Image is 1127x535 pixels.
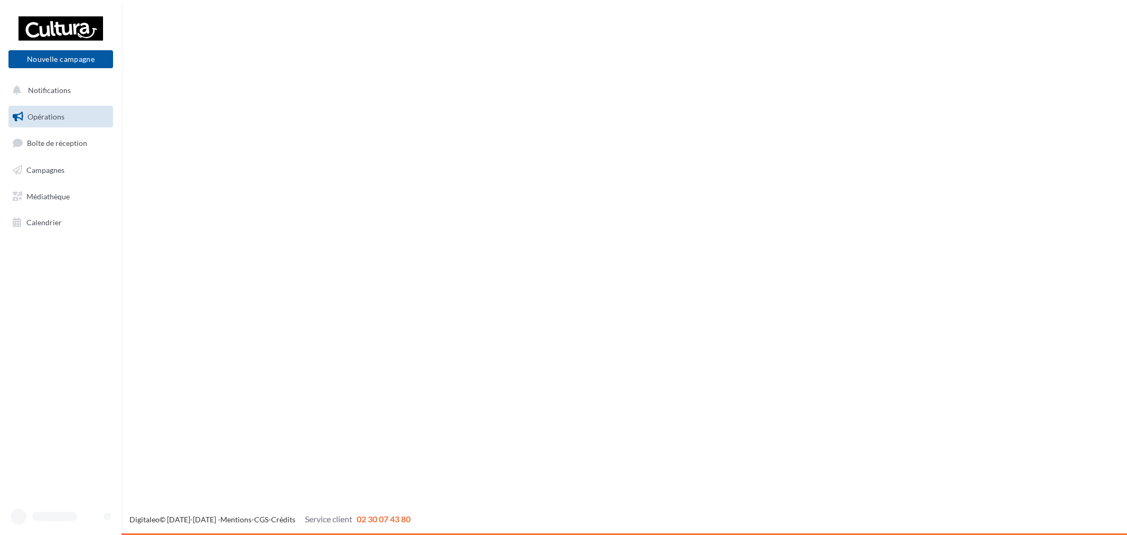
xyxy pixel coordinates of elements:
[6,186,115,208] a: Médiathèque
[357,514,411,524] span: 02 30 07 43 80
[129,515,160,524] a: Digitaleo
[254,515,268,524] a: CGS
[26,191,70,200] span: Médiathèque
[27,139,87,147] span: Boîte de réception
[271,515,295,524] a: Crédits
[220,515,252,524] a: Mentions
[129,515,411,524] span: © [DATE]-[DATE] - - -
[6,79,111,102] button: Notifications
[26,218,62,227] span: Calendrier
[6,106,115,128] a: Opérations
[6,132,115,154] a: Boîte de réception
[305,514,352,524] span: Service client
[27,112,64,121] span: Opérations
[6,211,115,234] a: Calendrier
[8,50,113,68] button: Nouvelle campagne
[28,86,71,95] span: Notifications
[6,159,115,181] a: Campagnes
[26,165,64,174] span: Campagnes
